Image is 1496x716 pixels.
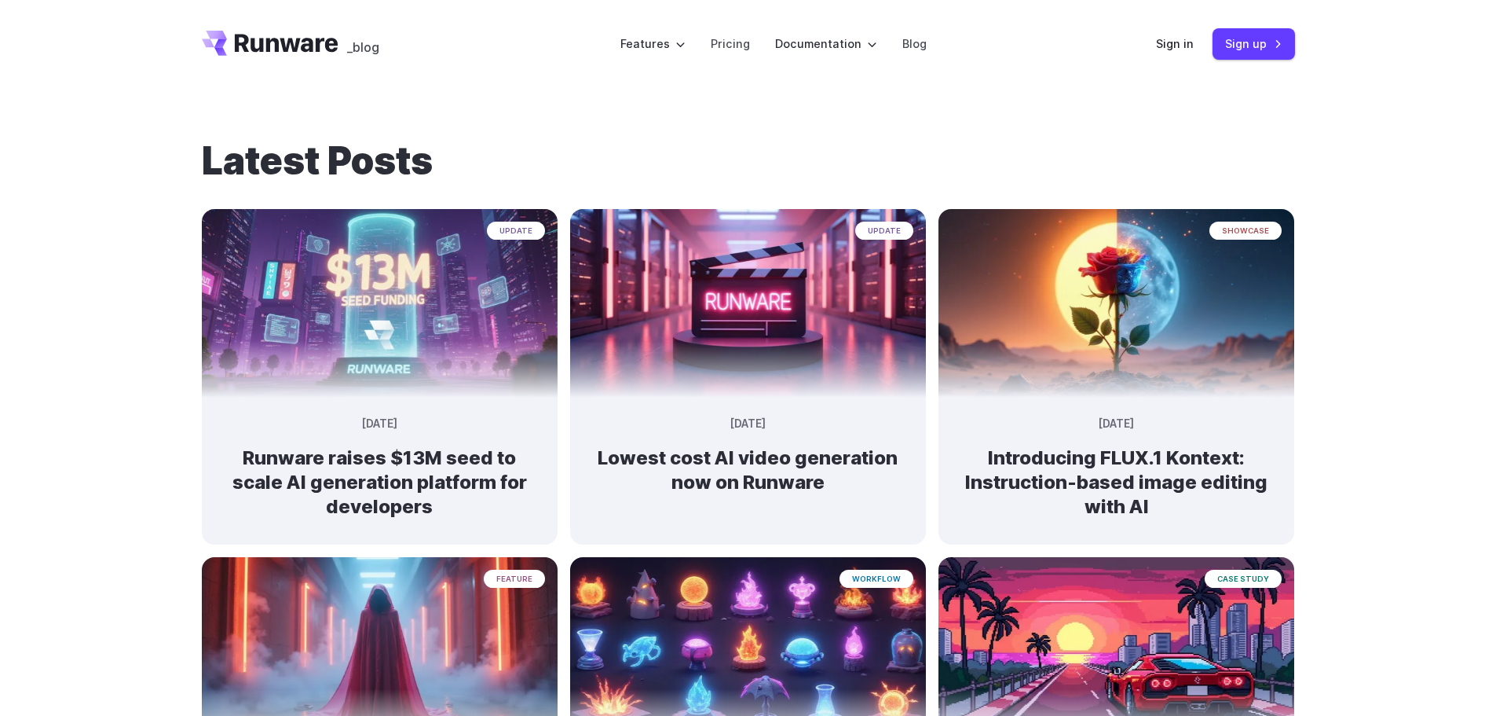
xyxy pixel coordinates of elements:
[347,41,379,53] span: _blog
[902,35,927,53] a: Blog
[202,31,338,56] a: Go to /
[730,416,766,433] time: [DATE]
[711,35,750,53] a: Pricing
[1205,570,1282,588] span: case study
[484,570,545,588] span: feature
[620,35,686,53] label: Features
[487,222,545,240] span: update
[1209,222,1282,240] span: showcase
[202,385,558,545] a: Futuristic city scene with neon lights showing Runware announcement of $13M seed funding in large...
[938,385,1294,545] a: Surreal rose in a desert landscape, split between day and night with the sun and moon aligned beh...
[202,138,1295,184] h1: Latest Posts
[855,222,913,240] span: update
[362,416,397,433] time: [DATE]
[595,446,901,494] h2: Lowest cost AI video generation now on Runware
[938,209,1294,398] img: Surreal rose in a desert landscape, split between day and night with the sun and moon aligned beh...
[202,209,558,398] img: Futuristic city scene with neon lights showing Runware announcement of $13M seed funding in large...
[347,31,379,56] a: _blog
[839,570,913,588] span: workflow
[1156,35,1194,53] a: Sign in
[775,35,877,53] label: Documentation
[964,446,1269,520] h2: Introducing FLUX.1 Kontext: Instruction-based image editing with AI
[1213,28,1295,59] a: Sign up
[570,385,926,520] a: Neon-lit movie clapperboard with the word 'RUNWARE' in a futuristic server room update [DATE] Low...
[1099,416,1134,433] time: [DATE]
[227,446,532,520] h2: Runware raises $13M seed to scale AI generation platform for developers
[570,209,926,398] img: Neon-lit movie clapperboard with the word 'RUNWARE' in a futuristic server room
